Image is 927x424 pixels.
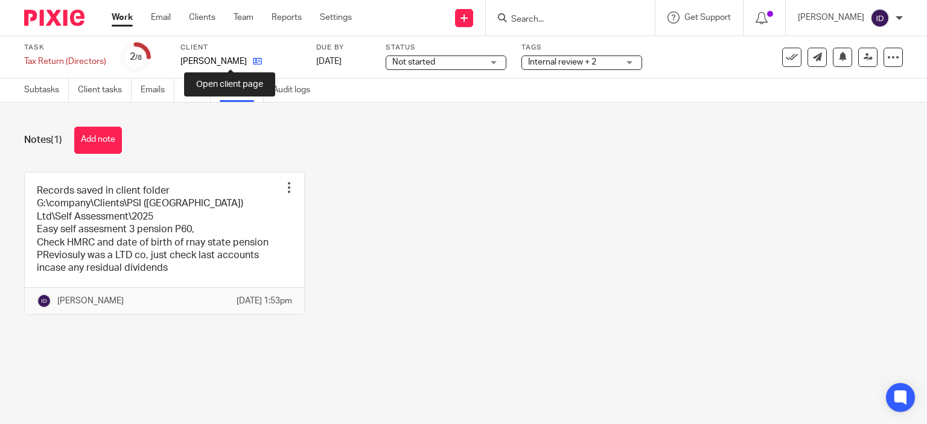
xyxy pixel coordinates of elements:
small: /8 [135,54,142,61]
a: Reports [272,11,302,24]
span: (1) [51,135,62,145]
input: Search [510,14,619,25]
button: Add note [74,127,122,154]
label: Tags [521,43,642,52]
img: svg%3E [870,8,890,28]
a: Notes (1) [220,78,264,102]
label: Due by [316,43,371,52]
p: [PERSON_NAME] [57,295,124,307]
span: Internal review + 2 [528,58,596,66]
a: Audit logs [273,78,319,102]
img: Pixie [24,10,84,26]
label: Status [386,43,506,52]
p: [PERSON_NAME] [180,55,247,68]
span: [DATE] [316,57,342,66]
label: Client [180,43,301,52]
a: Emails [141,78,174,102]
div: 2 [130,50,142,64]
div: Tax Return (Directors) [24,55,106,68]
a: Work [112,11,133,24]
h1: Notes [24,134,62,147]
a: Team [234,11,253,24]
span: Not started [392,58,435,66]
a: Settings [320,11,352,24]
p: [DATE] 1:53pm [237,295,292,307]
a: Email [151,11,171,24]
a: Files [183,78,211,102]
p: [PERSON_NAME] [798,11,864,24]
a: Subtasks [24,78,69,102]
label: Task [24,43,106,52]
img: svg%3E [37,294,51,308]
a: Clients [189,11,215,24]
span: Get Support [684,13,731,22]
a: Client tasks [78,78,132,102]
